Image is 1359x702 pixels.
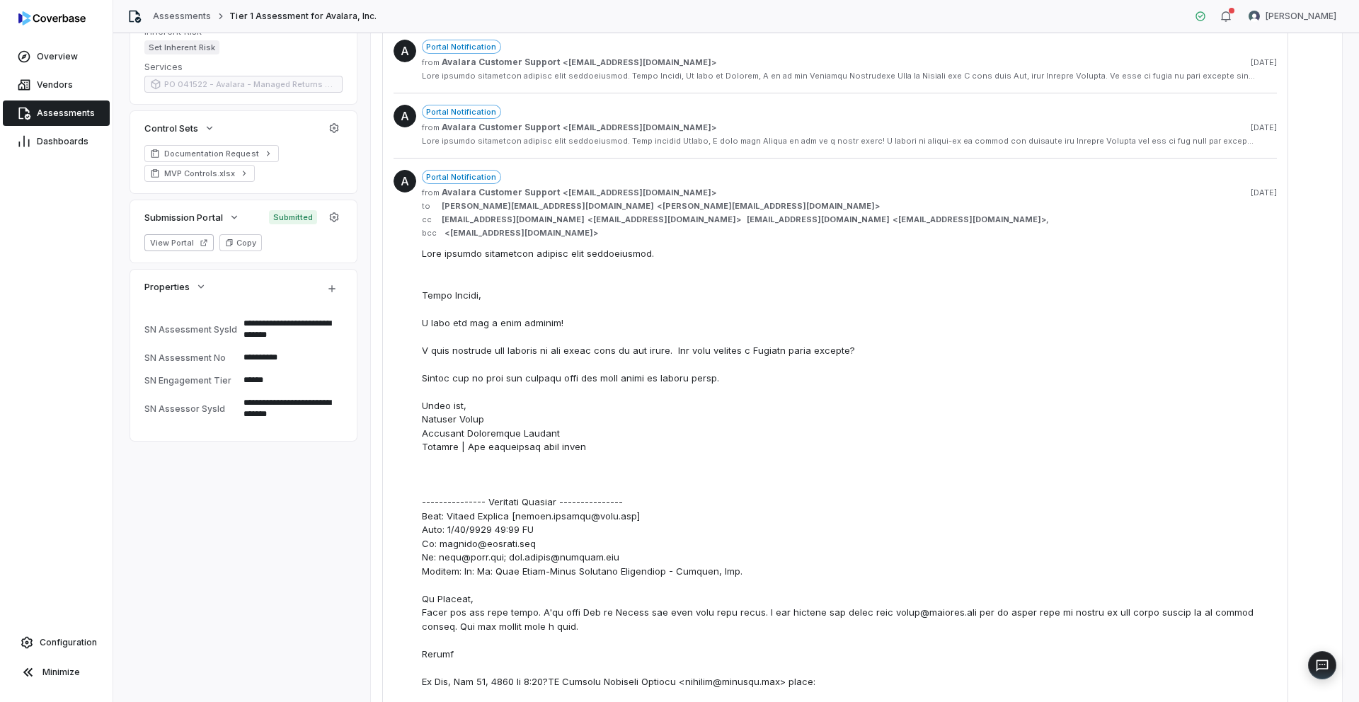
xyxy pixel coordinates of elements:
span: Avalara Customer Support [442,122,560,133]
span: Configuration [40,637,97,648]
span: > [442,201,880,212]
span: < [563,57,568,68]
span: [EMAIL_ADDRESS][DOMAIN_NAME] [450,228,593,238]
button: Control Sets [140,115,219,141]
div: SN Engagement Tier [144,375,238,386]
span: [EMAIL_ADDRESS][DOMAIN_NAME] [568,122,711,133]
button: Submission Portal [140,205,244,230]
span: > [442,122,716,133]
span: Avalara Customer Support [442,187,560,198]
span: Portal Notification [422,105,501,119]
span: < [563,122,568,133]
span: [PERSON_NAME][EMAIL_ADDRESS][DOMAIN_NAME] [663,201,875,212]
span: Avalara Customer Support [442,57,560,68]
span: cc [422,214,436,225]
a: Configuration [6,630,107,655]
button: Minimize [6,658,107,686]
span: Minimize [42,667,80,678]
span: Assessments [37,108,95,119]
span: [DATE] [1251,57,1277,68]
span: [EMAIL_ADDRESS][DOMAIN_NAME] [442,214,585,225]
span: Tier 1 Assessment for Avalara, Inc. [229,11,376,22]
div: SN Assessment SysId [144,324,238,335]
span: [EMAIL_ADDRESS][DOMAIN_NAME] [568,57,711,68]
button: Properties [140,274,211,299]
span: > [442,57,716,68]
span: Properties [144,280,190,293]
span: Portal Notification [422,40,501,54]
span: < [893,214,898,225]
span: [DATE] [1251,188,1277,198]
a: Assessments [153,11,211,22]
span: > , [747,214,1049,225]
img: Samuel Folarin avatar [1249,11,1260,22]
span: bcc [422,228,436,238]
span: > [442,187,716,198]
span: A [394,105,416,127]
button: Copy [219,234,262,251]
span: from [422,122,436,133]
a: MVP Controls.xlsx [144,165,255,182]
a: Dashboards [3,129,110,154]
img: logo-D7KZi-bG.svg [18,11,86,25]
span: to [422,201,436,212]
a: Overview [3,44,110,69]
button: Samuel Folarin avatar[PERSON_NAME] [1240,6,1345,27]
span: [DATE] [1251,122,1277,133]
span: from [422,57,436,68]
a: Vendors [3,72,110,98]
span: from [422,188,436,198]
button: View Portal [144,234,214,251]
span: < [657,201,663,212]
span: [EMAIL_ADDRESS][DOMAIN_NAME] [568,188,711,198]
span: > [442,228,598,238]
span: MVP Controls.xlsx [164,168,235,179]
span: < [445,228,450,238]
a: Assessments [3,100,110,126]
div: SN Assessor SysId [144,403,238,414]
span: Set Inherent Risk [144,40,219,54]
span: Overview [37,51,78,62]
span: A [394,40,416,62]
dt: Services [144,60,343,73]
div: Lore ipsumdo sitametcon adipisc elit seddoeiusmod. Temp incidid Utlabo, E dolo magn Aliqua en adm... [422,136,1277,146]
div: Lore ipsumdo sitametcon adipisc elit seddoeiusmod. Tempo Incidi, Ut labo et Dolorem, A en ad min ... [422,71,1277,81]
span: Documentation Request [164,148,259,159]
span: Control Sets [144,122,198,134]
span: Portal Notification [422,170,501,184]
span: [EMAIL_ADDRESS][DOMAIN_NAME] [898,214,1041,225]
div: SN Assessment No [144,352,238,363]
span: A [394,170,416,192]
span: [PERSON_NAME][EMAIL_ADDRESS][DOMAIN_NAME] [442,201,654,212]
span: Dashboards [37,136,88,147]
span: > [442,214,741,225]
span: [EMAIL_ADDRESS][DOMAIN_NAME] [593,214,736,225]
span: [PERSON_NAME] [1266,11,1336,22]
span: Vendors [37,79,73,91]
span: Submitted [269,210,317,224]
span: < [587,214,593,225]
span: [EMAIL_ADDRESS][DOMAIN_NAME] [747,214,890,225]
span: < [563,188,568,198]
span: Submission Portal [144,211,223,224]
a: Documentation Request [144,145,279,162]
